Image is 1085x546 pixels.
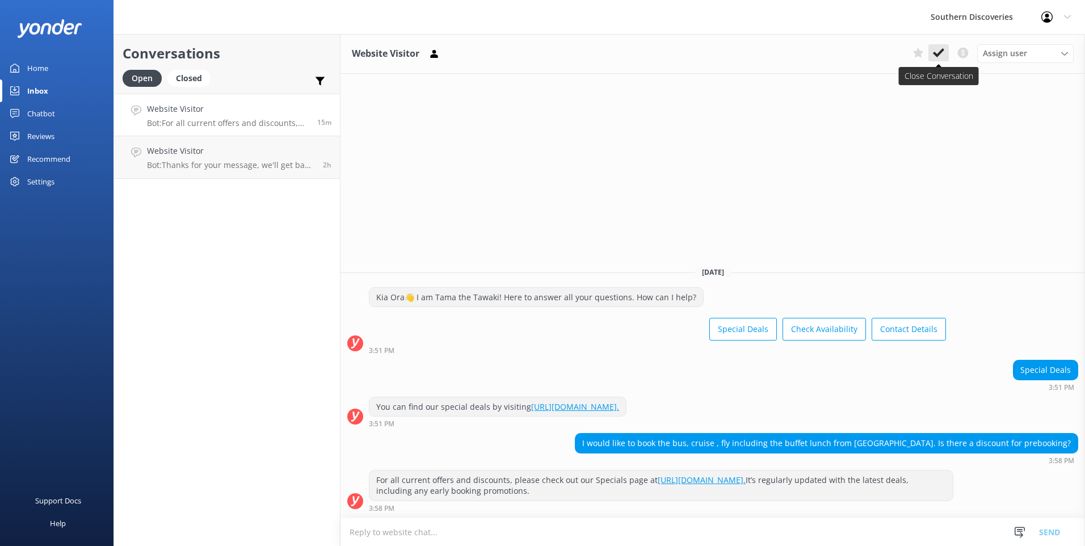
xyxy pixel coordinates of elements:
span: Assign user [983,47,1027,60]
div: Inbox [27,79,48,102]
div: Sep 18 2025 03:58pm (UTC +12:00) Pacific/Auckland [369,504,953,512]
div: Sep 18 2025 03:58pm (UTC +12:00) Pacific/Auckland [575,456,1078,464]
a: [URL][DOMAIN_NAME]. [531,401,619,412]
strong: 3:51 PM [369,421,394,427]
span: Sep 18 2025 03:58pm (UTC +12:00) Pacific/Auckland [317,117,331,127]
div: Kia Ora👋 I am Tama the Tawaki! Here to answer all your questions. How can I help? [369,288,703,307]
strong: 3:58 PM [1049,457,1074,464]
button: Check Availability [783,318,866,341]
div: I would like to book the bus, cruise , fly including the buffet lunch from [GEOGRAPHIC_DATA]. Is ... [575,434,1078,453]
span: [DATE] [695,267,731,277]
div: Recommend [27,148,70,170]
h3: Website Visitor [352,47,419,61]
h2: Conversations [123,43,331,64]
button: Contact Details [872,318,946,341]
div: Open [123,70,162,87]
a: Website VisitorBot:Thanks for your message, we'll get back to you as soon as we can. You're also ... [114,136,340,179]
div: Chatbot [27,102,55,125]
p: Bot: For all current offers and discounts, please check out our Specials page at [URL][DOMAIN_NAM... [147,118,309,128]
h4: Website Visitor [147,103,309,115]
strong: 3:58 PM [369,505,394,512]
div: Special Deals [1013,360,1078,380]
span: Sep 18 2025 01:59pm (UTC +12:00) Pacific/Auckland [323,160,331,170]
div: Help [50,512,66,535]
a: Open [123,72,167,84]
strong: 3:51 PM [369,347,394,354]
div: Sep 18 2025 03:51pm (UTC +12:00) Pacific/Auckland [369,419,626,427]
div: Settings [27,170,54,193]
button: Special Deals [709,318,777,341]
img: yonder-white-logo.png [17,19,82,38]
div: Home [27,57,48,79]
p: Bot: Thanks for your message, we'll get back to you as soon as we can. You're also welcome to kee... [147,160,314,170]
div: Assign User [977,44,1074,62]
a: Closed [167,72,216,84]
div: You can find our special deals by visiting [369,397,626,417]
a: Website VisitorBot:For all current offers and discounts, please check out our Specials page at [U... [114,94,340,136]
a: [URL][DOMAIN_NAME]. [658,474,746,485]
div: Support Docs [35,489,81,512]
h4: Website Visitor [147,145,314,157]
div: Sep 18 2025 03:51pm (UTC +12:00) Pacific/Auckland [369,346,946,354]
div: Closed [167,70,211,87]
div: Reviews [27,125,54,148]
div: For all current offers and discounts, please check out our Specials page at It’s regularly update... [369,471,953,501]
div: Sep 18 2025 03:51pm (UTC +12:00) Pacific/Auckland [1013,383,1078,391]
strong: 3:51 PM [1049,384,1074,391]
